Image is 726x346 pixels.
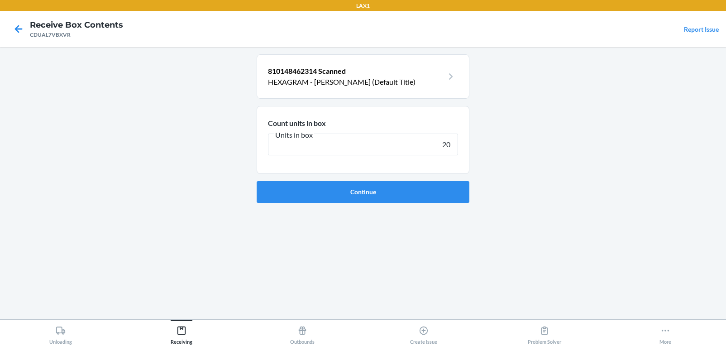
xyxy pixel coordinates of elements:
[268,67,346,75] span: 810148462314 Scanned
[268,77,444,87] p: HEXAGRAM - [PERSON_NAME] (Default Title)
[363,320,484,345] button: Create Issue
[268,119,326,127] span: Count units in box
[484,320,605,345] button: Problem Solver
[356,2,370,10] p: LAX1
[171,322,192,345] div: Receiving
[659,322,671,345] div: More
[290,322,315,345] div: Outbounds
[30,19,123,31] h4: Receive Box Contents
[410,322,437,345] div: Create Issue
[274,130,314,139] span: Units in box
[684,25,719,33] a: Report Issue
[30,31,123,39] div: CDUAL7VBXVR
[242,320,363,345] button: Outbounds
[528,322,561,345] div: Problem Solver
[257,181,469,203] button: Continue
[268,66,458,87] a: 810148462314 ScannedHEXAGRAM - [PERSON_NAME] (Default Title)
[121,320,242,345] button: Receiving
[605,320,726,345] button: More
[49,322,72,345] div: Unloading
[268,134,458,155] input: Units in box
